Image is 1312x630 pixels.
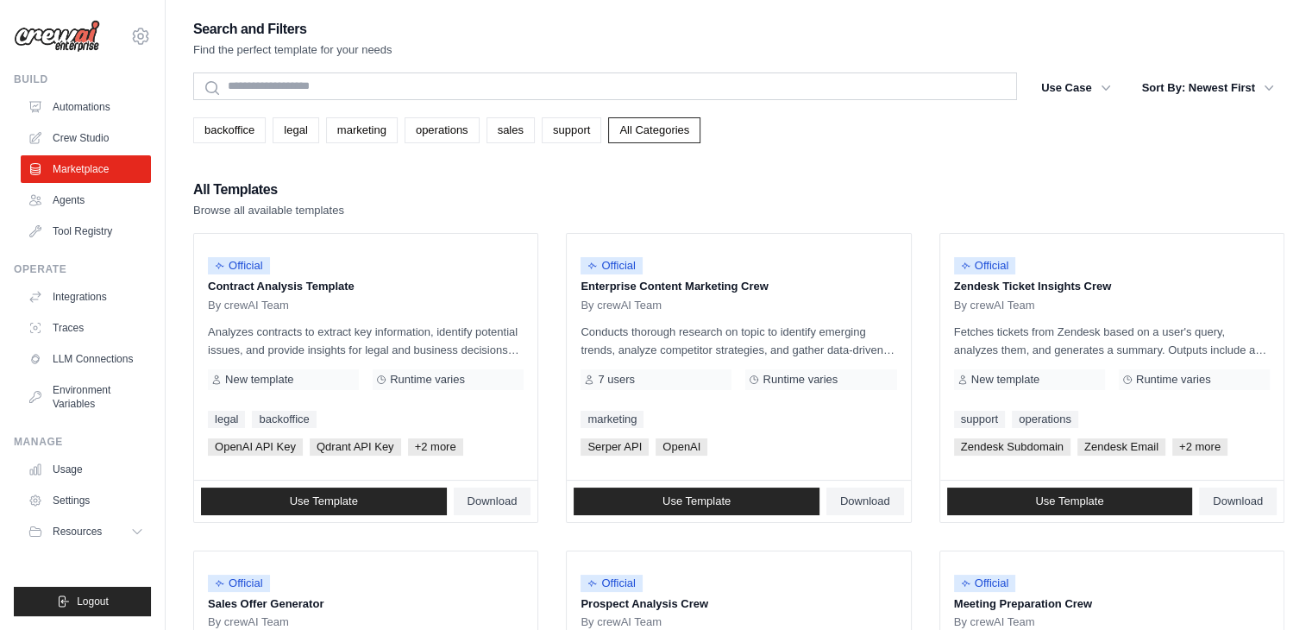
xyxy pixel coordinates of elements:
[193,178,344,202] h2: All Templates
[574,488,819,515] a: Use Template
[840,495,890,508] span: Download
[954,323,1270,359] p: Fetches tickets from Zendesk based on a user's query, analyzes them, and generates a summary. Out...
[1031,72,1121,104] button: Use Case
[954,257,1016,274] span: Official
[201,488,447,515] a: Use Template
[208,411,245,428] a: legal
[408,438,463,456] span: +2 more
[581,278,896,295] p: Enterprise Content Marketing Crew
[542,117,601,143] a: support
[1199,488,1277,515] a: Download
[14,262,151,276] div: Operate
[21,314,151,342] a: Traces
[21,345,151,373] a: LLM Connections
[662,495,731,508] span: Use Template
[290,495,358,508] span: Use Template
[208,438,303,456] span: OpenAI API Key
[390,373,465,387] span: Runtime varies
[1136,373,1211,387] span: Runtime varies
[454,488,531,515] a: Download
[21,518,151,545] button: Resources
[1077,438,1165,456] span: Zendesk Email
[14,587,151,616] button: Logout
[208,595,524,613] p: Sales Offer Generator
[971,373,1039,387] span: New template
[14,435,151,449] div: Manage
[1012,411,1078,428] a: operations
[581,575,643,592] span: Official
[21,186,151,214] a: Agents
[581,257,643,274] span: Official
[656,438,707,456] span: OpenAI
[21,376,151,418] a: Environment Variables
[487,117,535,143] a: sales
[1213,495,1263,508] span: Download
[208,257,270,274] span: Official
[208,323,524,359] p: Analyzes contracts to extract key information, identify potential issues, and provide insights fo...
[193,117,266,143] a: backoffice
[14,20,100,53] img: Logo
[1035,495,1103,508] span: Use Template
[193,41,392,59] p: Find the perfect template for your needs
[21,155,151,183] a: Marketplace
[954,411,1005,428] a: support
[947,488,1193,515] a: Use Template
[763,373,838,387] span: Runtime varies
[581,615,662,629] span: By crewAI Team
[954,438,1070,456] span: Zendesk Subdomain
[53,525,102,539] span: Resources
[21,93,151,121] a: Automations
[193,17,392,41] h2: Search and Filters
[225,373,293,387] span: New template
[21,487,151,514] a: Settings
[581,438,649,456] span: Serper API
[208,278,524,295] p: Contract Analysis Template
[581,323,896,359] p: Conducts thorough research on topic to identify emerging trends, analyze competitor strategies, a...
[826,488,904,515] a: Download
[954,299,1035,312] span: By crewAI Team
[468,495,518,508] span: Download
[14,72,151,86] div: Build
[77,595,109,608] span: Logout
[252,411,316,428] a: backoffice
[608,117,700,143] a: All Categories
[273,117,318,143] a: legal
[208,615,289,629] span: By crewAI Team
[21,456,151,483] a: Usage
[326,117,398,143] a: marketing
[193,202,344,219] p: Browse all available templates
[208,575,270,592] span: Official
[954,615,1035,629] span: By crewAI Team
[310,438,401,456] span: Qdrant API Key
[208,299,289,312] span: By crewAI Team
[21,283,151,311] a: Integrations
[581,299,662,312] span: By crewAI Team
[954,575,1016,592] span: Official
[954,595,1270,613] p: Meeting Preparation Crew
[1132,72,1284,104] button: Sort By: Newest First
[581,411,643,428] a: marketing
[21,217,151,245] a: Tool Registry
[954,278,1270,295] p: Zendesk Ticket Insights Crew
[21,124,151,152] a: Crew Studio
[1172,438,1227,456] span: +2 more
[405,117,480,143] a: operations
[598,373,635,387] span: 7 users
[581,595,896,613] p: Prospect Analysis Crew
